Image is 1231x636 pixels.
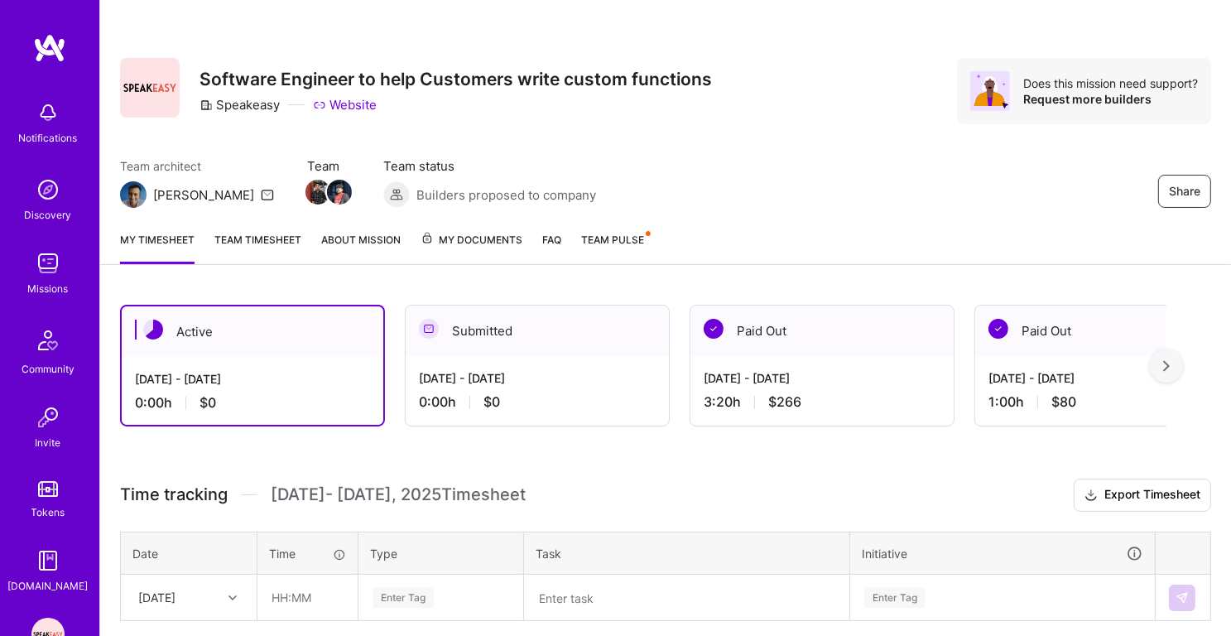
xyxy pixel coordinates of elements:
img: right [1163,360,1170,372]
span: [DATE] - [DATE] , 2025 Timesheet [271,484,526,505]
span: Builders proposed to company [416,186,596,204]
img: Invite [31,401,65,434]
i: icon Download [1084,487,1098,504]
span: $0 [200,394,216,412]
div: [DOMAIN_NAME] [8,577,89,595]
img: Active [143,320,163,340]
img: teamwork [31,247,65,280]
div: 3:20 h [704,393,940,411]
img: Community [28,320,68,360]
div: Speakeasy [200,96,280,113]
img: Team Architect [120,181,147,208]
div: 1:00 h [988,393,1225,411]
a: My Documents [421,231,522,264]
img: Avatar [970,71,1010,111]
div: Community [22,360,75,378]
div: [DATE] [138,589,176,606]
div: [DATE] - [DATE] [704,369,940,387]
a: Team Pulse [581,231,649,264]
input: HH:MM [258,576,357,619]
div: Request more builders [1023,91,1198,107]
img: Builders proposed to company [383,181,410,208]
span: Team status [383,157,596,175]
i: icon Chevron [228,594,237,602]
div: 0:00 h [135,394,370,412]
span: Team Pulse [581,234,644,246]
a: Team Member Avatar [329,178,350,206]
a: Team timesheet [214,231,301,264]
div: [DATE] - [DATE] [419,369,656,387]
th: Type [358,532,524,575]
img: Paid Out [704,319,724,339]
img: guide book [31,544,65,577]
span: My Documents [421,231,522,249]
span: Team [307,157,350,175]
img: Team Member Avatar [327,180,352,205]
div: Initiative [862,544,1143,563]
span: $266 [768,393,801,411]
button: Share [1158,175,1211,208]
div: Discovery [25,206,72,224]
div: Time [269,545,346,562]
i: icon Mail [261,188,274,201]
th: Date [121,532,257,575]
div: Notifications [19,129,78,147]
div: Does this mission need support? [1023,75,1198,91]
div: [DATE] - [DATE] [988,369,1225,387]
a: About Mission [321,231,401,264]
h3: Software Engineer to help Customers write custom functions [200,69,712,89]
span: Time tracking [120,484,228,505]
img: Submit [1176,591,1189,605]
button: Export Timesheet [1074,479,1211,512]
a: FAQ [542,231,561,264]
div: [DATE] - [DATE] [135,370,370,388]
span: Share [1169,183,1200,200]
i: icon CompanyGray [200,99,213,112]
span: Team architect [120,157,274,175]
div: Invite [36,434,61,451]
div: Missions [28,280,69,297]
div: [PERSON_NAME] [153,186,254,204]
div: Enter Tag [373,585,434,610]
a: Team Member Avatar [307,178,329,206]
img: bell [31,96,65,129]
div: Enter Tag [864,585,926,610]
div: 0:00 h [419,393,656,411]
th: Task [524,532,850,575]
div: Active [122,306,383,357]
img: Submitted [419,319,439,339]
img: discovery [31,173,65,206]
a: Website [313,96,377,113]
div: Paid Out [690,306,954,356]
img: Paid Out [988,319,1008,339]
img: Team Member Avatar [305,180,330,205]
img: tokens [38,481,58,497]
span: $80 [1051,393,1076,411]
img: logo [33,33,66,63]
img: Company Logo [120,58,180,118]
div: Tokens [31,503,65,521]
div: Submitted [406,306,669,356]
a: My timesheet [120,231,195,264]
span: $0 [483,393,500,411]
